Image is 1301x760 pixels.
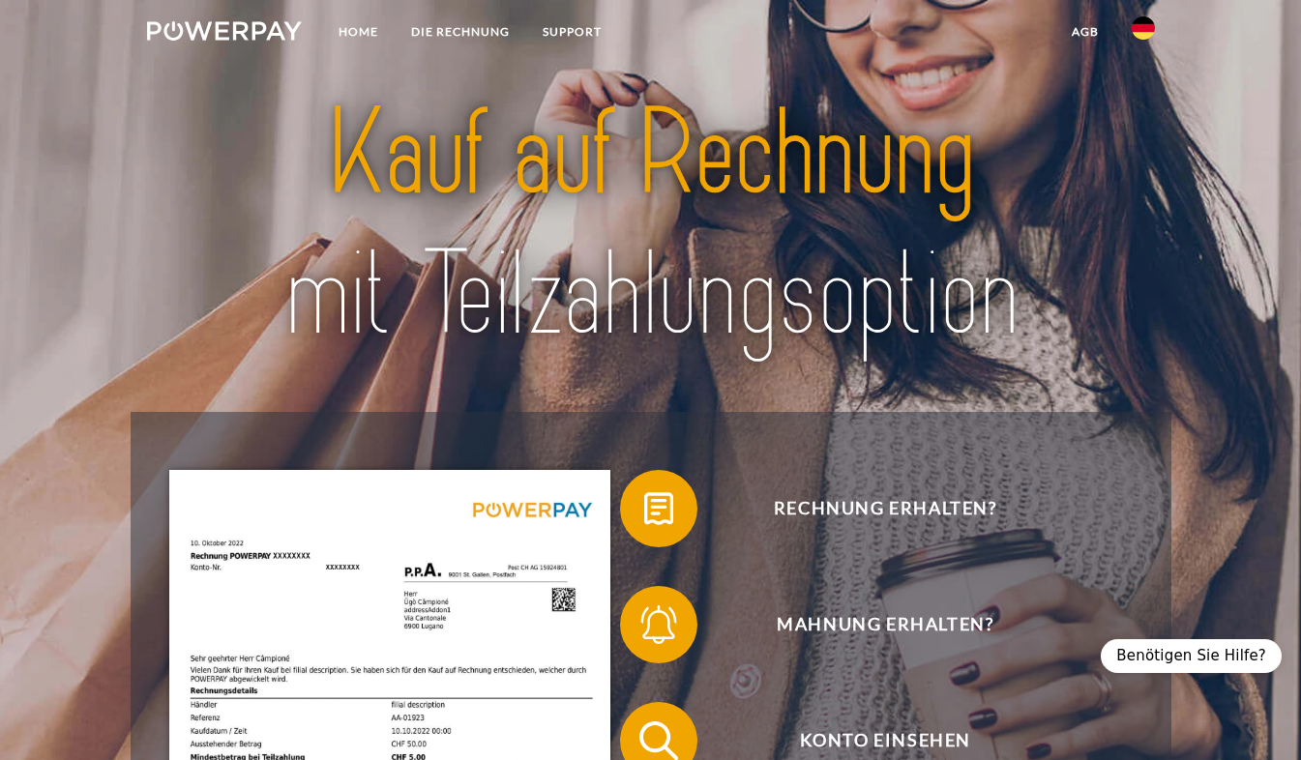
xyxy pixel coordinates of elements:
button: Mahnung erhalten? [620,586,1123,663]
span: Mahnung erhalten? [648,586,1122,663]
a: Home [322,15,395,49]
a: agb [1055,15,1115,49]
div: Benötigen Sie Hilfe? [1101,639,1282,673]
img: de [1132,16,1155,40]
button: Rechnung erhalten? [620,470,1123,547]
img: logo-powerpay-white.svg [147,21,303,41]
img: qb_bill.svg [635,484,683,533]
a: SUPPORT [526,15,618,49]
a: DIE RECHNUNG [395,15,526,49]
span: Rechnung erhalten? [648,470,1122,547]
img: qb_bell.svg [635,600,683,649]
img: title-powerpay_de.svg [196,76,1106,372]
